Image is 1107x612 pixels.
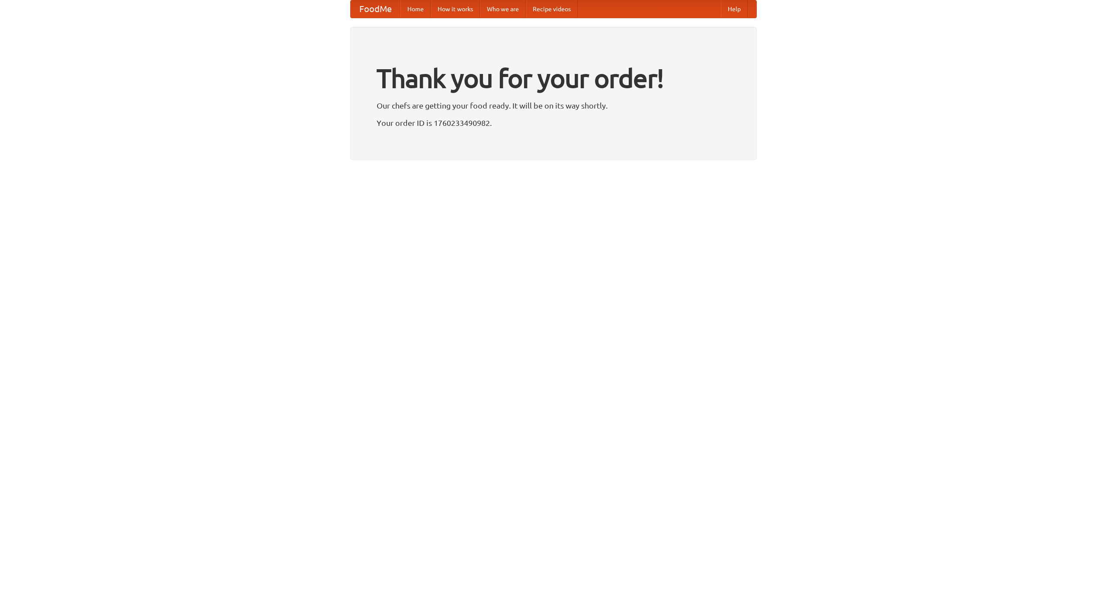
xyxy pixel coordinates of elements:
a: FoodMe [351,0,400,18]
a: Home [400,0,431,18]
h1: Thank you for your order! [377,58,730,99]
a: Who we are [480,0,526,18]
a: Recipe videos [526,0,578,18]
a: How it works [431,0,480,18]
p: Your order ID is 1760233490982. [377,116,730,129]
a: Help [721,0,748,18]
p: Our chefs are getting your food ready. It will be on its way shortly. [377,99,730,112]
